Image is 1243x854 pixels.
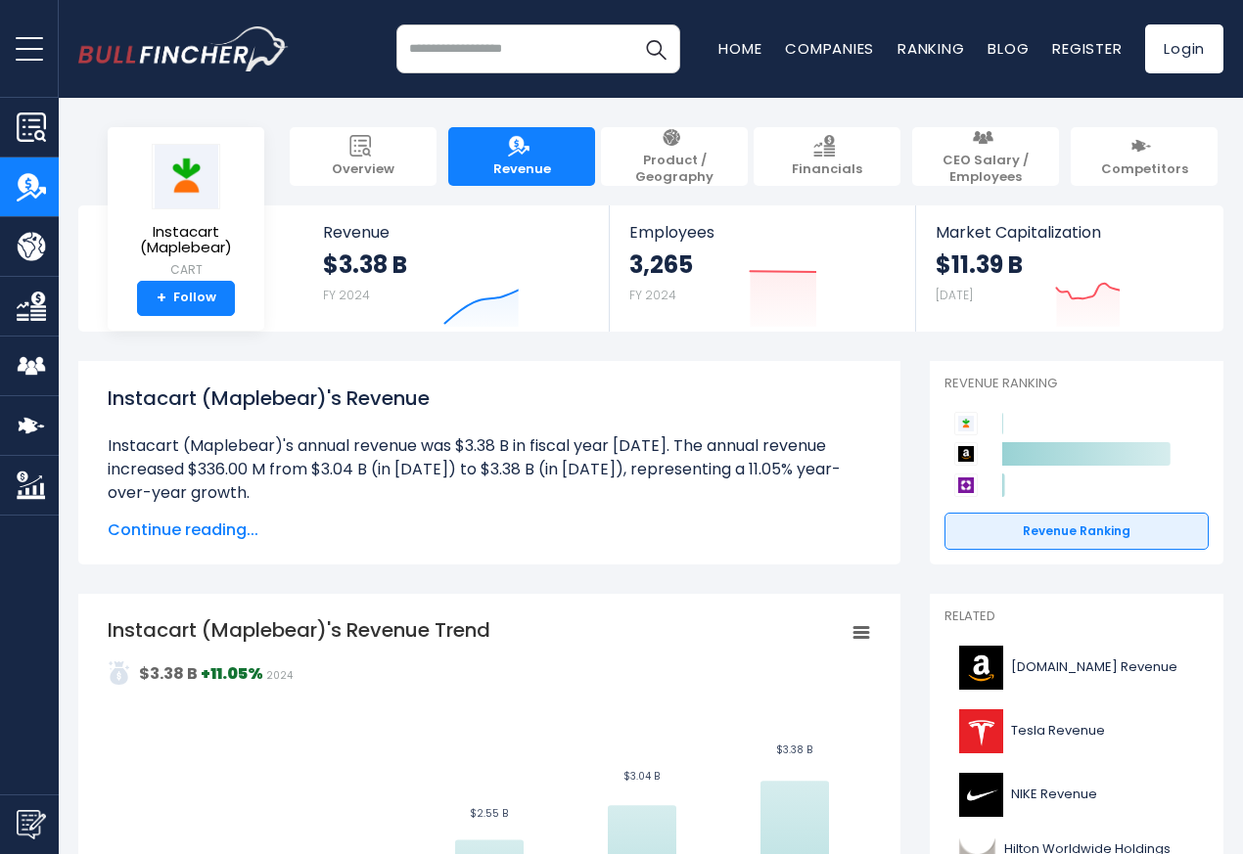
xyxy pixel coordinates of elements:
[290,127,437,186] a: Overview
[631,24,680,73] button: Search
[303,205,610,332] a: Revenue $3.38 B FY 2024
[108,518,871,542] span: Continue reading...
[944,608,1209,625] p: Related
[792,161,862,178] span: Financials
[922,153,1049,186] span: CEO Salary / Employees
[108,383,871,413] h1: Instacart (Maplebear)'s Revenue
[912,127,1059,186] a: CEO Salary / Employees
[718,38,761,59] a: Home
[629,223,895,242] span: Employees
[1101,161,1188,178] span: Competitors
[78,26,289,71] img: bullfincher logo
[323,223,590,242] span: Revenue
[108,661,131,685] img: addasd
[944,513,1209,550] a: Revenue Ranking
[122,143,250,281] a: Instacart (Maplebear) CART
[1071,127,1218,186] a: Competitors
[936,287,973,303] small: [DATE]
[936,249,1023,280] strong: $11.39 B
[157,290,166,307] strong: +
[944,641,1209,695] a: [DOMAIN_NAME] Revenue
[137,281,235,316] a: +Follow
[332,161,394,178] span: Overview
[956,709,1005,753] img: TSLA logo
[944,376,1209,392] p: Revenue Ranking
[956,646,1005,690] img: AMZN logo
[954,442,978,466] img: Amazon.com competitors logo
[954,473,978,497] img: Wayfair competitors logo
[448,127,595,186] a: Revenue
[323,249,407,280] strong: $3.38 B
[123,224,249,256] span: Instacart (Maplebear)
[623,769,660,784] text: $3.04 B
[944,768,1209,822] a: NIKE Revenue
[123,261,249,279] small: CART
[108,434,871,505] li: Instacart (Maplebear)'s annual revenue was $3.38 B in fiscal year [DATE]. The annual revenue incr...
[954,412,978,435] img: Instacart (Maplebear) competitors logo
[610,205,914,332] a: Employees 3,265 FY 2024
[601,127,748,186] a: Product / Geography
[754,127,900,186] a: Financials
[629,249,693,280] strong: 3,265
[139,662,198,685] strong: $3.38 B
[266,668,293,683] span: 2024
[108,616,490,644] tspan: Instacart (Maplebear)'s Revenue Trend
[470,806,508,821] text: $2.55 B
[78,26,289,71] a: Go to homepage
[898,38,964,59] a: Ranking
[493,161,551,178] span: Revenue
[323,287,370,303] small: FY 2024
[988,38,1029,59] a: Blog
[956,773,1005,817] img: NKE logo
[629,287,676,303] small: FY 2024
[944,704,1209,758] a: Tesla Revenue
[611,153,738,186] span: Product / Geography
[1052,38,1122,59] a: Register
[1145,24,1223,73] a: Login
[936,223,1202,242] span: Market Capitalization
[201,662,263,685] strong: +11.05%
[916,205,1221,332] a: Market Capitalization $11.39 B [DATE]
[785,38,874,59] a: Companies
[776,742,812,757] text: $3.38 B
